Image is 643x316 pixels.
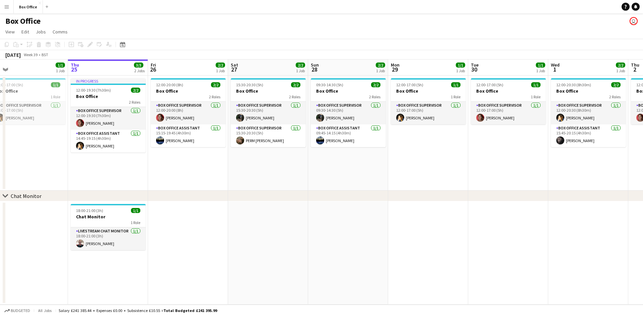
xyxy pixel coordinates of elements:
button: Budgeted [3,307,31,314]
div: BST [42,52,48,57]
div: Chat Monitor [11,193,42,199]
a: Edit [19,27,32,36]
span: Budgeted [11,308,30,313]
a: Jobs [33,27,49,36]
div: [DATE] [5,51,21,58]
span: Edit [21,29,29,35]
span: Total Budgeted £241 395.99 [163,308,217,313]
span: Comms [53,29,68,35]
span: View [5,29,15,35]
button: Box Office [14,0,43,13]
a: Comms [50,27,70,36]
span: Jobs [36,29,46,35]
span: All jobs [37,308,53,313]
a: View [3,27,17,36]
h1: Box Office [5,16,41,26]
span: Week 39 [22,52,39,57]
app-user-avatar: Millie Haldane [630,17,638,25]
div: Salary £241 385.44 + Expenses £0.00 + Subsistence £10.55 = [59,308,217,313]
